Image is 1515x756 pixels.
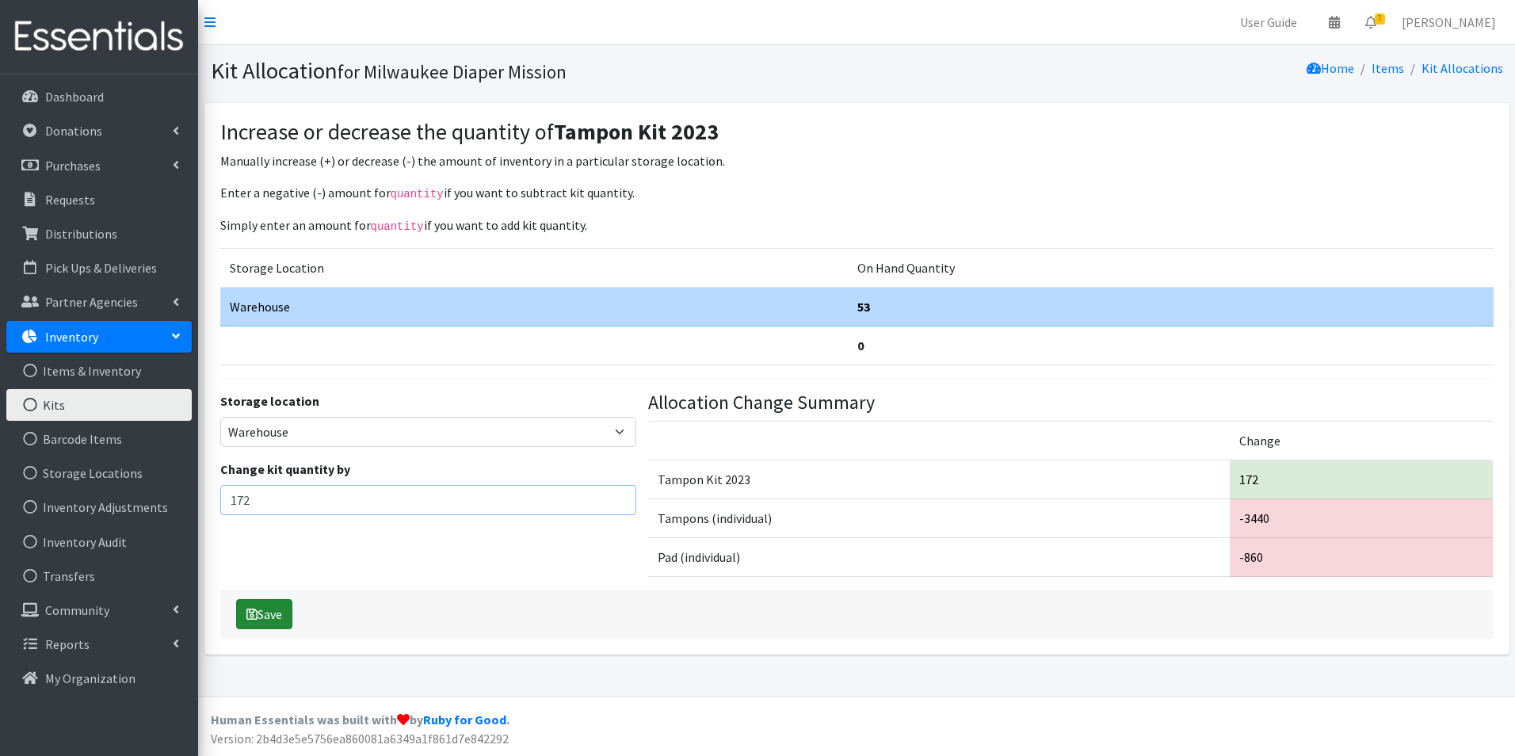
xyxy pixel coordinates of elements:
img: HumanEssentials [6,10,192,63]
button: Save [236,599,292,629]
a: [PERSON_NAME] [1389,6,1509,38]
td: Tampon Kit 2023 [648,460,1230,498]
p: Partner Agencies [45,294,138,310]
td: Warehouse [220,288,848,326]
p: My Organization [45,670,135,686]
a: Inventory Adjustments [6,491,192,523]
a: 3 [1353,6,1389,38]
h4: Allocation Change Summary [648,391,1493,414]
strong: 0 [857,338,864,353]
a: Home [1307,60,1354,76]
td: Change [1230,421,1493,460]
a: Dashboard [6,81,192,113]
td: On Hand Quantity [848,249,1494,288]
h3: Increase or decrease the quantity of [220,119,1494,146]
p: Donations [45,123,102,139]
p: Dashboard [45,89,104,105]
a: User Guide [1227,6,1310,38]
td: Storage Location [220,249,848,288]
p: Enter a negative (-) amount for if you want to subtract kit quantity. [220,183,1494,203]
a: Inventory [6,321,192,353]
td: Pad (individual) [648,537,1230,576]
span: Version: 2b4d3e5e5756ea860081a6349a1f861d7e842292 [211,731,509,746]
a: Requests [6,184,192,216]
a: My Organization [6,662,192,694]
td: -860 [1230,537,1493,576]
code: quantity [391,188,444,200]
strong: 53 [857,299,870,315]
a: Kit Allocations [1422,60,1503,76]
p: Simply enter an amount for if you want to add kit quantity. [220,216,1494,235]
p: Inventory [45,329,98,345]
a: Barcode Items [6,423,192,455]
small: for Milwaukee Diaper Mission [338,60,567,83]
label: Change kit quantity by [220,460,350,479]
a: Pick Ups & Deliveries [6,252,192,284]
a: Inventory Audit [6,526,192,558]
p: Manually increase (+) or decrease (-) the amount of inventory in a particular storage location. [220,151,1494,170]
a: Ruby for Good [423,712,506,727]
p: Community [45,602,109,618]
p: Distributions [45,226,117,242]
a: Storage Locations [6,457,192,489]
p: Purchases [45,158,101,174]
a: Reports [6,628,192,660]
a: Items [1372,60,1404,76]
a: Kits [6,389,192,421]
strong: Tampon Kit 2023 [554,117,719,146]
td: Tampons (individual) [648,498,1230,537]
a: Transfers [6,560,192,592]
a: Partner Agencies [6,286,192,318]
a: Community [6,594,192,626]
td: 172 [1230,460,1493,498]
span: 3 [1375,13,1385,25]
h1: Kit Allocation [211,57,851,85]
a: Donations [6,115,192,147]
label: Storage location [220,391,319,410]
p: Requests [45,192,95,208]
td: -3440 [1230,498,1493,537]
a: Purchases [6,150,192,181]
a: Items & Inventory [6,355,192,387]
a: Distributions [6,218,192,250]
p: Reports [45,636,90,652]
code: quantity [371,220,424,233]
p: Pick Ups & Deliveries [45,260,157,276]
strong: Human Essentials was built with by . [211,712,509,727]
